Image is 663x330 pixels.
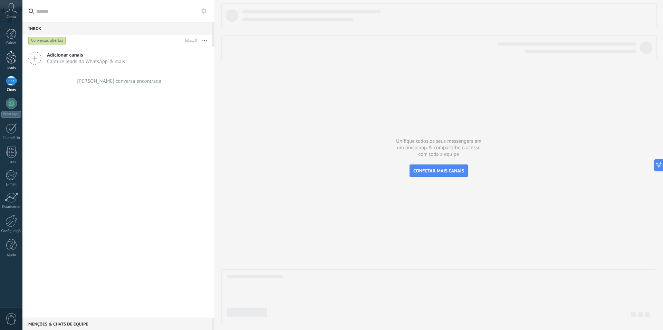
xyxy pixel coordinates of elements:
div: WhatsApp [1,111,21,118]
button: CONECTAR MAIS CANAIS [410,164,468,177]
div: Configurações [1,229,21,233]
div: Total: 0 [182,37,197,44]
div: Leads [1,66,21,70]
div: Calendário [1,136,21,140]
div: Inbox [22,22,212,34]
div: Conversas abertas [28,37,66,45]
span: Conta [7,15,16,19]
div: E-mail [1,182,21,187]
div: Menções & Chats de equipe [22,318,212,330]
div: Painel [1,41,21,46]
div: Chats [1,88,21,92]
span: CONECTAR MAIS CANAIS [413,168,464,174]
span: Adicionar canais [47,52,127,58]
span: Capture leads do WhatsApp & mais! [47,58,127,65]
button: Mais [197,34,212,47]
div: [PERSON_NAME] conversa encontrada [77,78,161,84]
div: Ajuda [1,253,21,258]
div: Listas [1,160,21,164]
div: Estatísticas [1,205,21,209]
